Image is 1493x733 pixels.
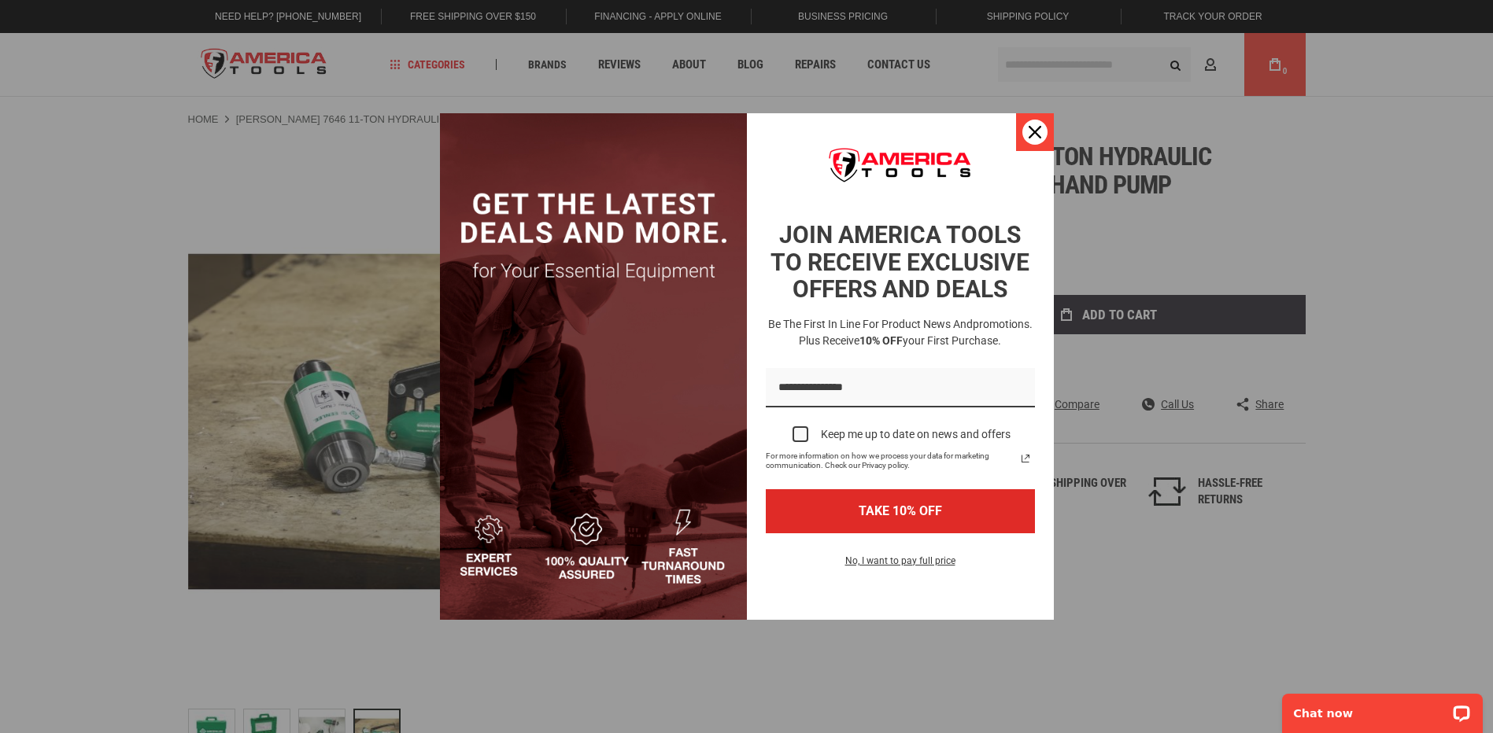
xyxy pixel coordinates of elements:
button: Close [1016,113,1054,151]
span: promotions. Plus receive your first purchase. [799,318,1033,347]
a: Read our Privacy Policy [1016,449,1035,468]
h3: Be the first in line for product news and [763,316,1038,349]
div: Keep me up to date on news and offers [821,428,1011,441]
button: No, I want to pay full price [833,552,968,579]
input: Email field [766,368,1035,408]
svg: link icon [1016,449,1035,468]
svg: close icon [1029,126,1041,138]
iframe: LiveChat chat widget [1272,683,1493,733]
button: TAKE 10% OFF [766,489,1035,532]
strong: 10% OFF [859,334,903,347]
span: For more information on how we process your data for marketing communication. Check our Privacy p... [766,451,1016,470]
strong: JOIN AMERICA TOOLS TO RECEIVE EXCLUSIVE OFFERS AND DEALS [771,221,1029,303]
